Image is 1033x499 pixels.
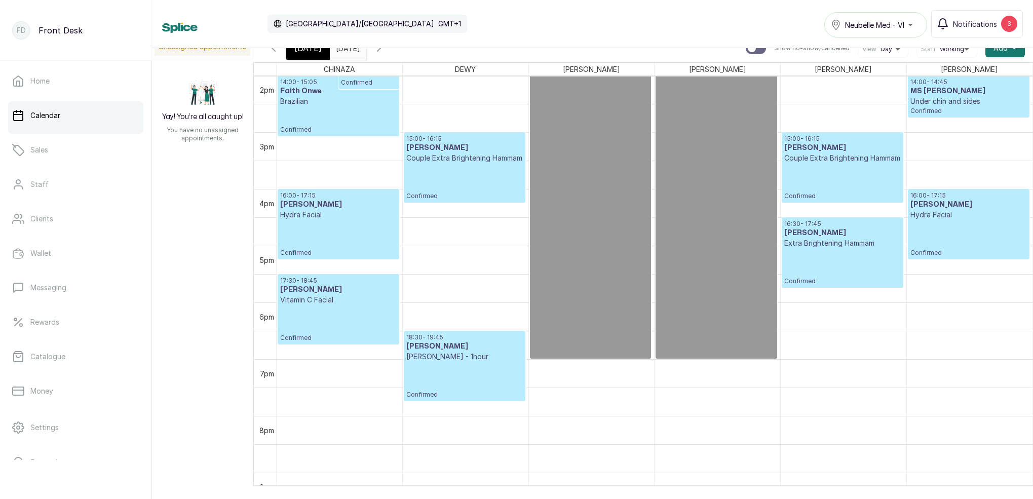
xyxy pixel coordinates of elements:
[931,10,1023,37] button: Notifications3
[30,283,66,293] p: Messaging
[8,274,143,302] a: Messaging
[30,352,65,362] p: Catalogue
[784,238,900,248] p: Extra Brightening Hammam
[406,143,522,153] h3: [PERSON_NAME]
[39,24,83,36] p: Front Desk
[813,63,874,75] span: [PERSON_NAME]
[8,101,143,130] a: Calendar
[257,198,276,209] div: 4pm
[784,163,900,200] p: Confirmed
[824,12,927,37] button: Neubelle Med - VI
[257,425,276,436] div: 8pm
[940,45,964,53] span: Working
[286,19,434,29] p: [GEOGRAPHIC_DATA]/[GEOGRAPHIC_DATA]
[341,78,397,87] p: Confirmed
[939,63,1000,75] span: [PERSON_NAME]
[862,45,904,53] button: ViewDay
[8,170,143,199] a: Staff
[910,191,1027,200] p: 16:00 - 17:15
[910,200,1027,210] h3: [PERSON_NAME]
[8,377,143,405] a: Money
[921,45,973,53] button: StaffWorking
[280,295,397,305] p: Vitamin C Facial
[438,19,461,29] p: GMT+1
[280,210,397,220] p: Hydra Facial
[1001,16,1017,32] div: 3
[953,19,997,29] span: Notifications
[561,63,622,75] span: [PERSON_NAME]
[774,44,850,52] p: Show no-show/cancelled
[8,239,143,267] a: Wallet
[406,163,522,200] p: Confirmed
[8,342,143,371] a: Catalogue
[8,205,143,233] a: Clients
[406,153,522,163] p: Couple Extra Brightening Hammam
[784,153,900,163] p: Couple Extra Brightening Hammam
[257,255,276,265] div: 5pm
[985,39,1025,57] button: Add
[280,305,397,342] p: Confirmed
[8,308,143,336] a: Rewards
[453,63,478,75] span: DEWY
[8,413,143,442] a: Settings
[258,368,276,379] div: 7pm
[162,112,244,122] h2: Yay! You’re all caught up!
[30,145,48,155] p: Sales
[280,285,397,295] h3: [PERSON_NAME]
[30,386,53,396] p: Money
[406,362,522,399] p: Confirmed
[784,143,900,153] h3: [PERSON_NAME]
[280,86,397,96] h3: Faith Onwe
[30,248,51,258] p: Wallet
[784,220,900,228] p: 16:30 - 17:45
[30,457,58,467] p: Support
[862,45,876,53] span: View
[881,45,892,53] span: Day
[286,36,330,60] div: [DATE]
[910,86,1027,96] h3: MS [PERSON_NAME]
[258,85,276,95] div: 2pm
[280,191,397,200] p: 16:00 - 17:15
[406,341,522,352] h3: [PERSON_NAME]
[8,67,143,95] a: Home
[687,63,748,75] span: [PERSON_NAME]
[30,179,49,189] p: Staff
[8,136,143,164] a: Sales
[30,76,50,86] p: Home
[30,423,59,433] p: Settings
[921,45,936,53] span: Staff
[257,312,276,322] div: 6pm
[258,141,276,152] div: 3pm
[257,482,276,492] div: 9pm
[784,228,900,238] h3: [PERSON_NAME]
[784,248,900,285] p: Confirmed
[280,106,397,134] p: Confirmed
[910,78,1027,86] p: 14:00 - 14:45
[322,63,357,75] span: CHINAZA
[406,135,522,143] p: 15:00 - 16:15
[784,135,900,143] p: 15:00 - 16:15
[158,126,247,142] p: You have no unassigned appointments.
[910,96,1027,106] p: Under chin and sides
[294,42,322,54] span: [DATE]
[993,43,1008,53] span: Add
[280,78,397,86] p: 14:00 - 15:05
[280,220,397,257] p: Confirmed
[910,106,1027,115] p: Confirmed
[910,210,1027,220] p: Hydra Facial
[406,333,522,341] p: 18:30 - 19:45
[280,200,397,210] h3: [PERSON_NAME]
[845,20,904,30] span: Neubelle Med - VI
[406,352,522,362] p: [PERSON_NAME] - 1hour
[30,317,59,327] p: Rewards
[30,110,60,121] p: Calendar
[30,214,53,224] p: Clients
[280,277,397,285] p: 17:30 - 18:45
[8,448,143,476] a: Support
[910,220,1027,257] p: Confirmed
[17,25,26,35] p: FD
[280,96,397,106] p: Brazilian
